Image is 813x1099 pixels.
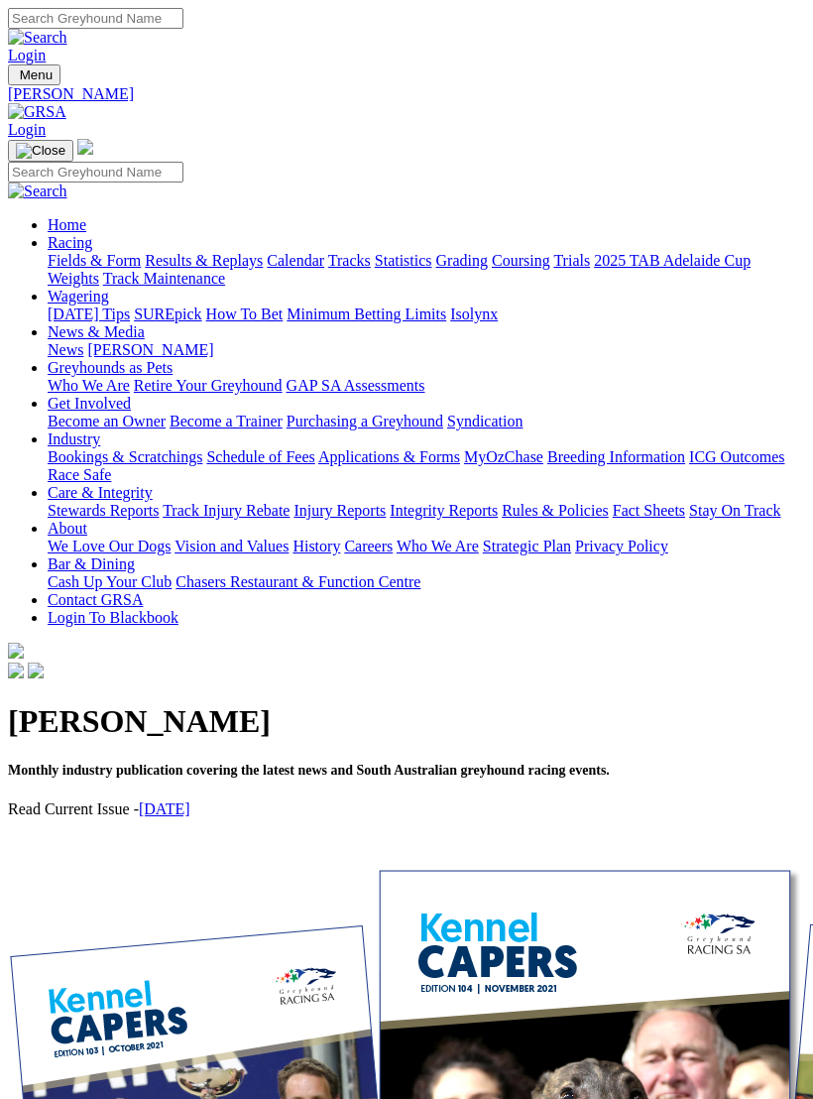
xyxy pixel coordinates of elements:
a: Race Safe [48,466,111,483]
a: Greyhounds as Pets [48,359,173,376]
img: twitter.svg [28,663,44,678]
a: History [292,538,340,554]
a: Grading [436,252,488,269]
a: Fields & Form [48,252,141,269]
a: News & Media [48,323,145,340]
div: News & Media [48,341,805,359]
div: Industry [48,448,805,484]
a: [DATE] Tips [48,305,130,322]
p: Read Current Issue - [8,800,805,818]
a: About [48,520,87,537]
a: Login [8,121,46,138]
a: Schedule of Fees [206,448,314,465]
a: Bookings & Scratchings [48,448,202,465]
a: Calendar [267,252,324,269]
img: GRSA [8,103,66,121]
button: Toggle navigation [8,140,73,162]
a: Rules & Policies [502,502,609,519]
h1: [PERSON_NAME] [8,703,805,740]
a: Careers [344,538,393,554]
a: Bar & Dining [48,555,135,572]
a: Care & Integrity [48,484,153,501]
a: Stay On Track [689,502,780,519]
a: Track Maintenance [103,270,225,287]
a: Login To Blackbook [48,609,178,626]
a: Minimum Betting Limits [287,305,446,322]
a: Racing [48,234,92,251]
a: Breeding Information [547,448,685,465]
div: Care & Integrity [48,502,805,520]
a: Retire Your Greyhound [134,377,283,394]
img: Close [16,143,65,159]
input: Search [8,162,183,183]
a: Integrity Reports [390,502,498,519]
a: Cash Up Your Club [48,573,172,590]
a: Trials [553,252,590,269]
a: Who We Are [397,538,479,554]
a: Login [8,47,46,63]
a: SUREpick [134,305,201,322]
a: Purchasing a Greyhound [287,413,443,429]
div: Greyhounds as Pets [48,377,805,395]
div: Get Involved [48,413,805,430]
span: Monthly industry publication covering the latest news and South Australian greyhound racing events. [8,763,610,778]
img: Search [8,183,67,200]
a: Chasers Restaurant & Function Centre [175,573,420,590]
a: Become a Trainer [170,413,283,429]
a: Contact GRSA [48,591,143,608]
img: logo-grsa-white.png [77,139,93,155]
a: Syndication [447,413,523,429]
div: About [48,538,805,555]
a: Vision and Values [174,538,289,554]
a: GAP SA Assessments [287,377,425,394]
input: Search [8,8,183,29]
button: Toggle navigation [8,64,60,85]
a: [PERSON_NAME] [87,341,213,358]
a: Become an Owner [48,413,166,429]
a: We Love Our Dogs [48,538,171,554]
a: Isolynx [450,305,498,322]
span: Menu [20,67,53,82]
a: Wagering [48,288,109,305]
a: Applications & Forms [318,448,460,465]
a: Home [48,216,86,233]
a: MyOzChase [464,448,543,465]
a: How To Bet [206,305,284,322]
div: Bar & Dining [48,573,805,591]
a: 2025 TAB Adelaide Cup [594,252,751,269]
a: Results & Replays [145,252,263,269]
a: Who We Are [48,377,130,394]
a: News [48,341,83,358]
a: [DATE] [139,800,190,817]
img: facebook.svg [8,663,24,678]
a: Weights [48,270,99,287]
a: Fact Sheets [613,502,685,519]
a: Injury Reports [293,502,386,519]
a: Tracks [328,252,371,269]
img: Search [8,29,67,47]
div: Wagering [48,305,805,323]
a: [PERSON_NAME] [8,85,805,103]
a: Get Involved [48,395,131,412]
a: Strategic Plan [483,538,571,554]
a: ICG Outcomes [689,448,784,465]
a: Statistics [375,252,432,269]
a: Privacy Policy [575,538,668,554]
div: Racing [48,252,805,288]
img: logo-grsa-white.png [8,643,24,659]
a: Stewards Reports [48,502,159,519]
a: Coursing [492,252,550,269]
a: Track Injury Rebate [163,502,290,519]
a: Industry [48,430,100,447]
